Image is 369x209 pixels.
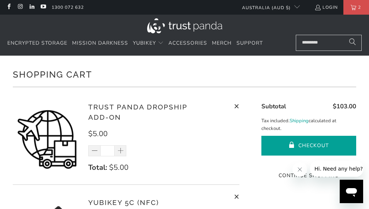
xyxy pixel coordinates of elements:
nav: Translation missing: en.navigation.header.main_nav [7,35,263,52]
a: Continue Shopping [261,172,356,180]
span: $5.00 [88,129,108,139]
a: Trust Panda Australia on YouTube [40,4,46,10]
a: Trust Panda Dropship Add-On [88,103,187,122]
iframe: Message from company [310,161,363,177]
img: Trust Panda Australia [147,18,222,33]
iframe: Close message [292,162,307,177]
a: 1300 072 632 [52,3,84,11]
a: Accessories [168,35,207,52]
a: YubiKey 5C (NFC) [88,198,159,206]
input: Search... [296,35,362,51]
a: Trust Panda Australia on LinkedIn [29,4,35,10]
span: Support [236,40,263,46]
a: Login [314,3,338,11]
span: $5.00 [109,163,128,172]
img: Trust Panda Dropship Add-On [13,105,81,173]
p: Tax included. calculated at checkout. [261,117,356,133]
span: Mission Darkness [72,40,128,46]
iframe: Button to launch messaging window [340,180,363,203]
span: Accessories [168,40,207,46]
strong: Total: [88,163,107,172]
a: Support [236,35,263,52]
a: Mission Darkness [72,35,128,52]
h1: Shopping Cart [13,67,356,81]
span: Subtotal [261,102,286,111]
a: Merch [212,35,232,52]
summary: YubiKey [133,35,164,52]
a: Trust Panda Australia on Facebook [5,4,12,10]
span: Encrypted Storage [7,40,67,46]
a: Encrypted Storage [7,35,67,52]
a: Trust Panda Australia on Instagram [17,4,23,10]
button: Search [343,35,362,51]
span: $103.00 [333,102,356,111]
span: Merch [212,40,232,46]
a: Shipping [290,117,309,125]
button: Checkout [261,136,356,156]
span: YubiKey [133,40,156,46]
